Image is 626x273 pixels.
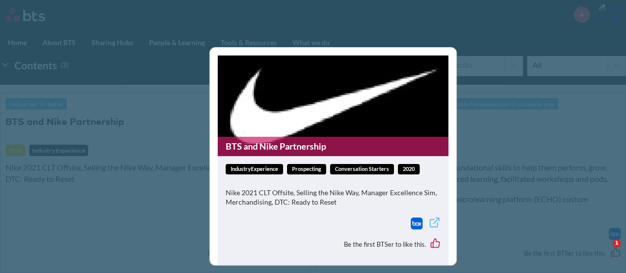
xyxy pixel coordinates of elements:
[226,164,283,174] span: industryExperience
[398,164,420,174] span: 2020
[226,188,440,207] p: Nike 2021 CLT Offsite, Selling the Nike Way, Manager Excellence Sim, Merchandising, DTC: Ready to...
[411,218,423,229] a: Download file from Box
[613,239,621,247] span: 1
[429,217,440,231] a: External link
[411,218,423,229] img: Box logo
[226,231,440,259] div: Be the first BTSer to like this.
[592,239,616,263] iframe: Intercom live chat
[218,137,448,156] a: BTS and Nike Partnership
[287,164,326,174] a: Prospecting
[330,164,394,174] a: Conversation Starters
